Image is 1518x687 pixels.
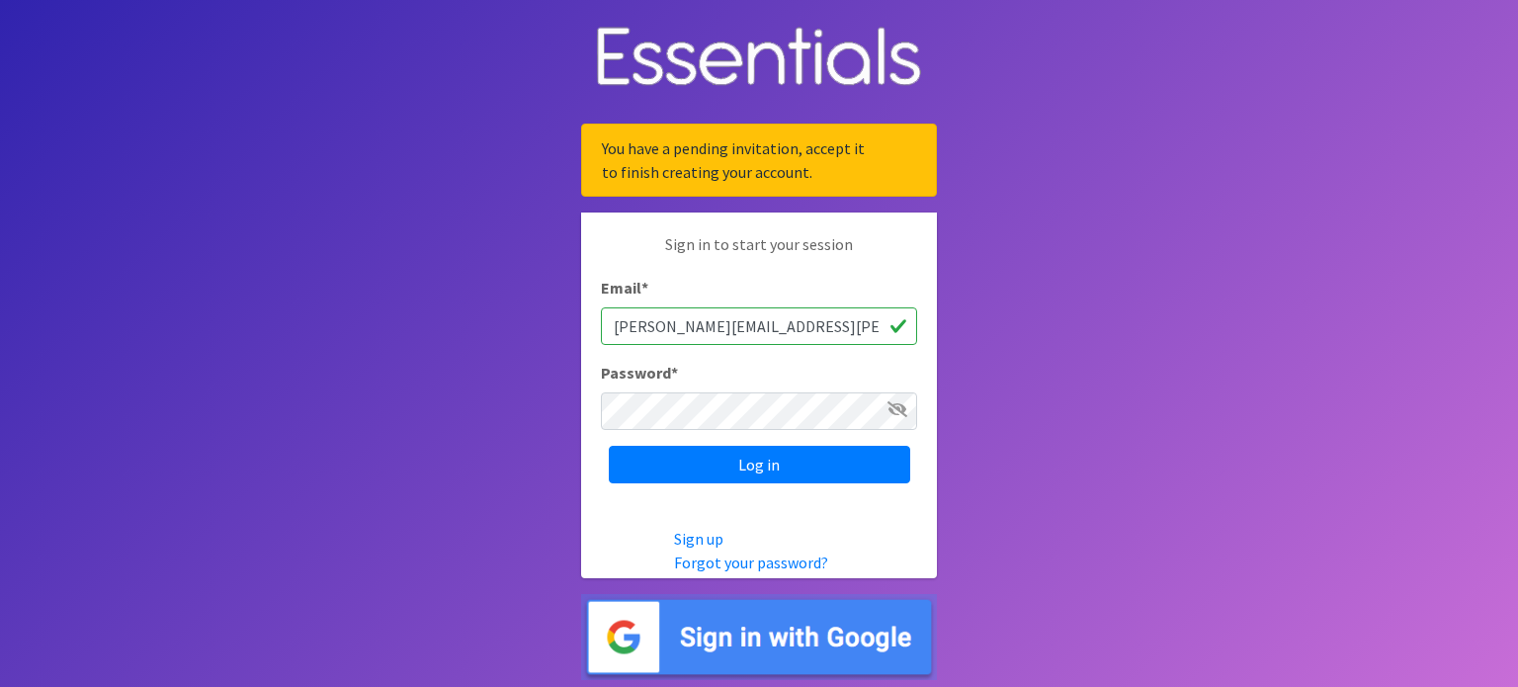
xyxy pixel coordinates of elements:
[609,446,910,483] input: Log in
[674,553,828,572] a: Forgot your password?
[641,278,648,298] abbr: required
[581,7,937,109] img: Human Essentials
[581,124,937,197] div: You have a pending invitation, accept it to finish creating your account.
[601,276,648,300] label: Email
[601,361,678,385] label: Password
[674,529,723,549] a: Sign up
[581,594,937,680] img: Sign in with Google
[601,232,917,276] p: Sign in to start your session
[671,363,678,383] abbr: required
